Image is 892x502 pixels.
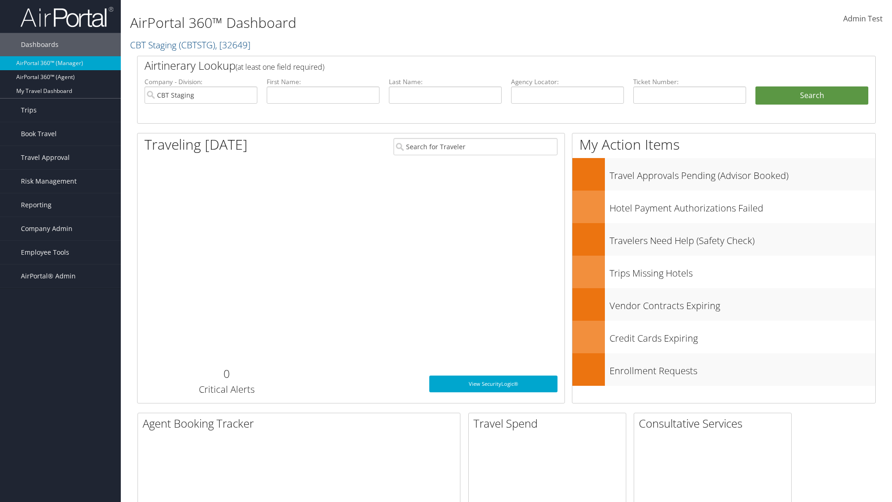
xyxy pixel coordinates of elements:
span: ( CBTSTG ) [179,39,215,51]
h3: Critical Alerts [144,383,308,396]
h3: Credit Cards Expiring [610,327,875,345]
a: Trips Missing Hotels [572,256,875,288]
a: Credit Cards Expiring [572,321,875,353]
h3: Vendor Contracts Expiring [610,295,875,312]
h3: Trips Missing Hotels [610,262,875,280]
span: Reporting [21,193,52,217]
a: CBT Staging [130,39,250,51]
span: Company Admin [21,217,72,240]
button: Search [755,86,868,105]
h3: Enrollment Requests [610,360,875,377]
h2: 0 [144,366,308,382]
span: Trips [21,99,37,122]
span: Book Travel [21,122,57,145]
span: Dashboards [21,33,59,56]
span: Admin Test [843,13,883,24]
span: Risk Management [21,170,77,193]
label: Ticket Number: [633,77,746,86]
h1: My Action Items [572,135,875,154]
span: , [ 32649 ] [215,39,250,51]
a: Travel Approvals Pending (Advisor Booked) [572,158,875,191]
h3: Hotel Payment Authorizations Failed [610,197,875,215]
span: Travel Approval [21,146,70,169]
label: First Name: [267,77,380,86]
h2: Travel Spend [473,416,626,431]
h3: Travelers Need Help (Safety Check) [610,230,875,247]
a: Admin Test [843,5,883,33]
h2: Consultative Services [639,416,791,431]
label: Last Name: [389,77,502,86]
a: Travelers Need Help (Safety Check) [572,223,875,256]
a: Vendor Contracts Expiring [572,288,875,321]
h1: Traveling [DATE] [144,135,248,154]
h2: Agent Booking Tracker [143,416,460,431]
input: Search for Traveler [394,138,557,155]
span: AirPortal® Admin [21,264,76,288]
a: Hotel Payment Authorizations Failed [572,191,875,223]
span: (at least one field required) [236,62,324,72]
h2: Airtinerary Lookup [144,58,807,73]
h1: AirPortal 360™ Dashboard [130,13,632,33]
label: Agency Locator: [511,77,624,86]
span: Employee Tools [21,241,69,264]
a: View SecurityLogic® [429,376,557,392]
label: Company - Division: [144,77,257,86]
a: Enrollment Requests [572,353,875,386]
img: airportal-logo.png [20,6,113,28]
h3: Travel Approvals Pending (Advisor Booked) [610,165,875,182]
